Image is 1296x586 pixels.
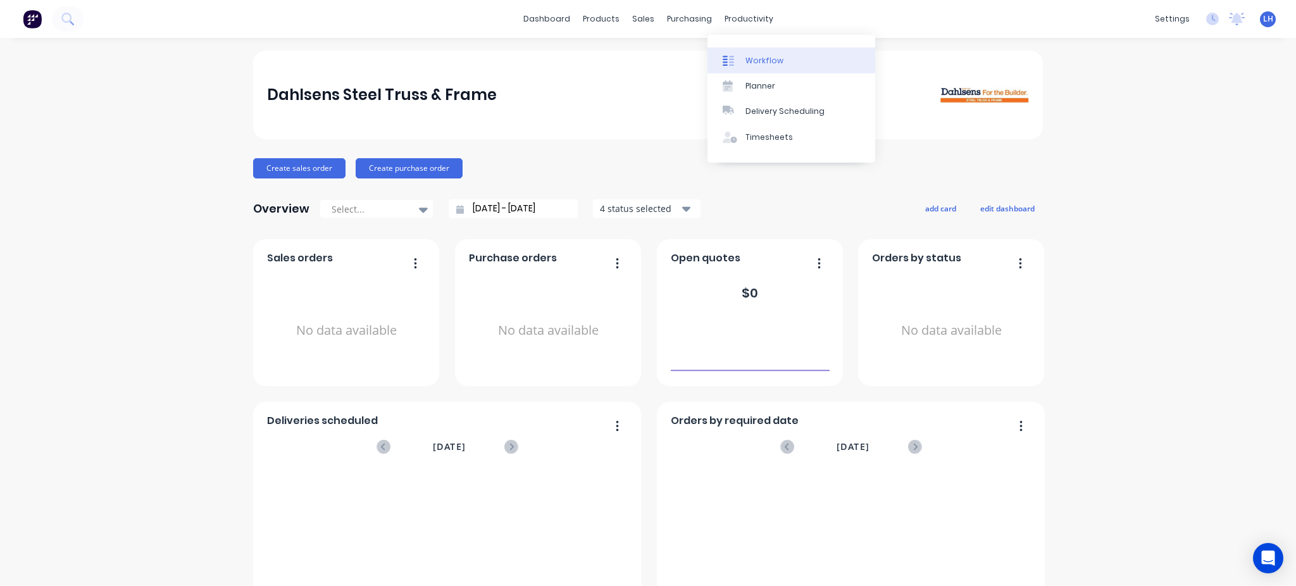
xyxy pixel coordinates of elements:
[837,440,869,454] span: [DATE]
[661,9,718,28] div: purchasing
[707,47,875,73] a: Workflow
[1263,13,1273,25] span: LH
[469,271,628,390] div: No data available
[917,200,964,216] button: add card
[872,271,1031,390] div: No data available
[267,413,378,428] span: Deliveries scheduled
[745,106,825,117] div: Delivery Scheduling
[745,132,793,143] div: Timesheets
[576,9,626,28] div: products
[626,9,661,28] div: sales
[671,251,740,266] span: Open quotes
[1253,543,1283,573] div: Open Intercom Messenger
[267,82,497,108] div: Dahlsens Steel Truss & Frame
[267,251,333,266] span: Sales orders
[872,251,961,266] span: Orders by status
[356,158,463,178] button: Create purchase order
[745,55,783,66] div: Workflow
[23,9,42,28] img: Factory
[600,202,680,215] div: 4 status selected
[707,99,875,124] a: Delivery Scheduling
[253,158,346,178] button: Create sales order
[517,9,576,28] a: dashboard
[671,413,799,428] span: Orders by required date
[972,200,1043,216] button: edit dashboard
[267,271,426,390] div: No data available
[718,9,780,28] div: productivity
[1149,9,1196,28] div: settings
[469,251,557,266] span: Purchase orders
[745,80,775,92] div: Planner
[707,73,875,99] a: Planner
[253,196,309,221] div: Overview
[593,199,701,218] button: 4 status selected
[940,87,1029,103] img: Dahlsens Steel Truss & Frame
[433,440,466,454] span: [DATE]
[707,125,875,150] a: Timesheets
[742,284,758,302] div: $ 0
